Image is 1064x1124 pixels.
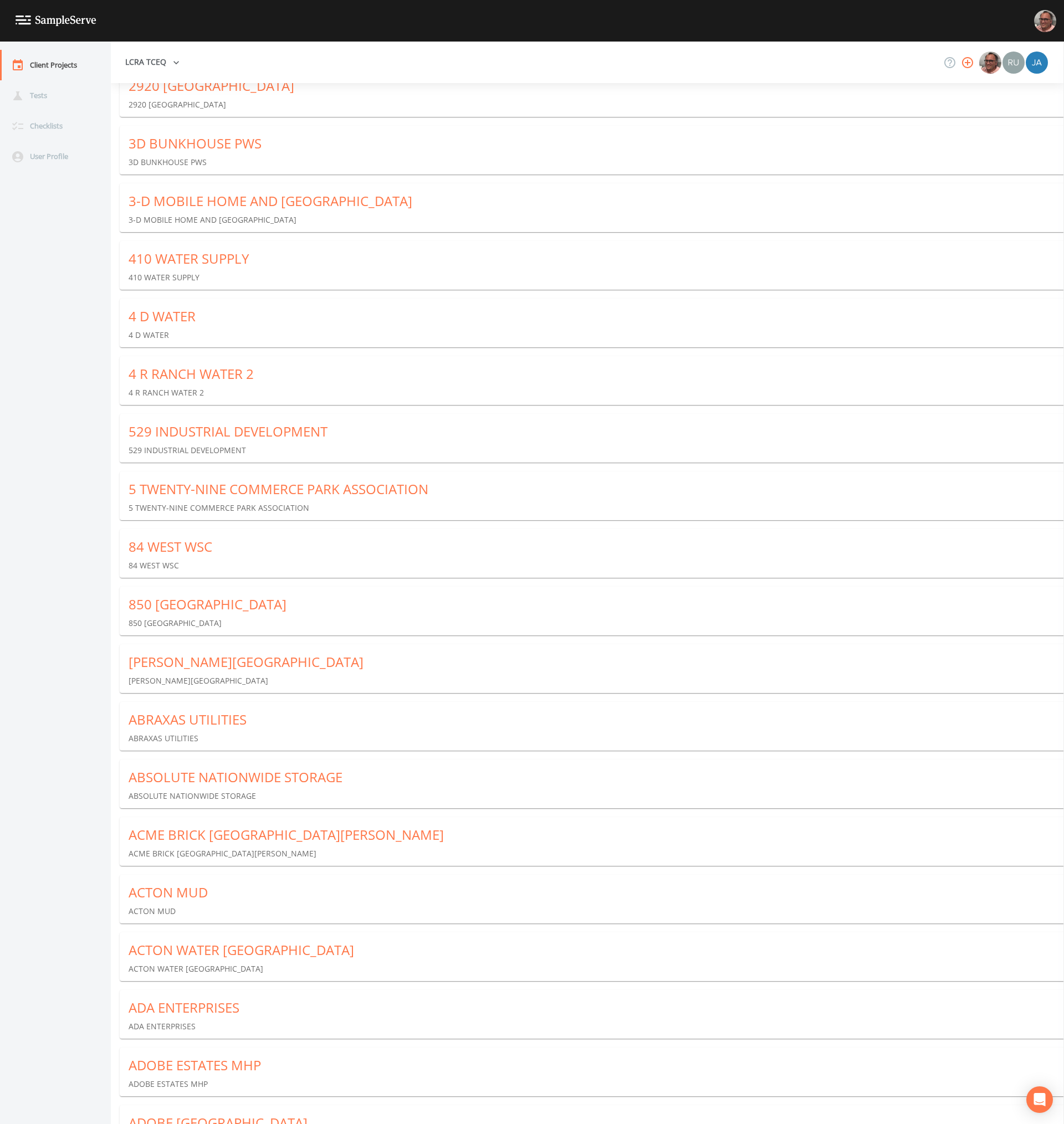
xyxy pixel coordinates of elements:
[129,502,1064,514] p: 5 TWENTY-NINE COMMERCE PARK ASSOCIATION
[129,596,1064,613] div: 850 [GEOGRAPHIC_DATA]
[129,214,1064,225] p: 3-D MOBILE HOME AND [GEOGRAPHIC_DATA]
[129,941,1064,959] div: ACTON WATER [GEOGRAPHIC_DATA]
[1026,1086,1053,1113] div: Open Intercom Messenger
[129,192,1064,210] div: 3-D MOBILE HOME AND [GEOGRAPHIC_DATA]
[129,768,1064,786] div: ABSOLUTE NATIONWIDE STORAGE
[1026,52,1048,74] img: e6dc46e1e720b029026d18b9e2374485
[979,52,1001,74] img: e2d790fa78825a4bb76dcb6ab311d44c
[129,711,1064,728] div: ABRAXAS UTILITIES
[129,77,1064,95] div: 2920 [GEOGRAPHIC_DATA]
[129,157,1064,168] p: 3D BUNKHOUSE PWS
[129,538,1064,556] div: 84 WEST WSC
[129,480,1064,498] div: 5 TWENTY-NINE COMMERCE PARK ASSOCIATION
[129,1021,1064,1032] p: ADA ENTERPRISES
[979,52,1002,74] div: Mike Franklin
[129,884,1064,901] div: ACTON MUD
[129,999,1064,1017] div: ADA ENTERPRISES
[129,618,1064,629] p: 850 [GEOGRAPHIC_DATA]
[129,675,1064,686] p: [PERSON_NAME][GEOGRAPHIC_DATA]
[129,963,1064,974] p: ACTON WATER [GEOGRAPHIC_DATA]
[129,1056,1064,1074] div: ADOBE ESTATES MHP
[1034,10,1056,32] img: e2d790fa78825a4bb76dcb6ab311d44c
[1002,52,1025,74] img: a5c06d64ce99e847b6841ccd0307af82
[129,906,1064,917] p: ACTON MUD
[129,848,1064,859] p: ACME BRICK [GEOGRAPHIC_DATA][PERSON_NAME]
[129,330,1064,341] p: 4 D WATER
[1025,52,1048,74] div: Jason Woods
[121,52,184,73] button: LCRA TCEQ
[129,250,1064,268] div: 410 WATER SUPPLY
[16,16,96,26] img: logo
[129,445,1064,456] p: 529 INDUSTRIAL DEVELOPMENT
[129,1079,1064,1090] p: ADOBE ESTATES MHP
[1002,52,1025,74] div: Russell Schindler
[129,307,1064,325] div: 4 D WATER
[129,272,1064,283] p: 410 WATER SUPPLY
[129,135,1064,152] div: 3D BUNKHOUSE PWS
[129,387,1064,398] p: 4 R RANCH WATER 2
[129,653,1064,671] div: [PERSON_NAME][GEOGRAPHIC_DATA]
[129,365,1064,383] div: 4 R RANCH WATER 2
[129,99,1064,110] p: 2920 [GEOGRAPHIC_DATA]
[129,826,1064,844] div: ACME BRICK [GEOGRAPHIC_DATA][PERSON_NAME]
[129,423,1064,440] div: 529 INDUSTRIAL DEVELOPMENT
[129,733,1064,744] p: ABRAXAS UTILITIES
[129,560,1064,571] p: 84 WEST WSC
[129,791,1064,802] p: ABSOLUTE NATIONWIDE STORAGE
